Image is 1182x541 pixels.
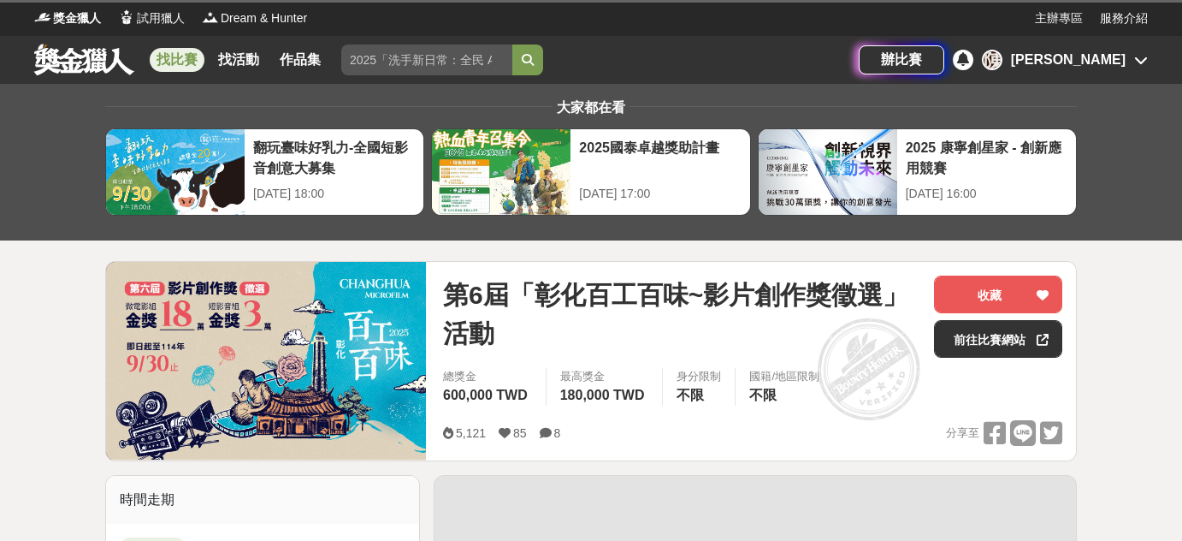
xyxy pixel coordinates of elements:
span: 8 [554,426,561,440]
a: 找比賽 [150,48,204,72]
a: 主辦專區 [1035,9,1083,27]
span: 5,121 [456,426,486,440]
button: 收藏 [934,276,1062,313]
span: 600,000 TWD [443,388,528,402]
span: 試用獵人 [137,9,185,27]
a: 翻玩臺味好乳力-全國短影音創意大募集[DATE] 18:00 [105,128,424,216]
img: Logo [202,9,219,26]
div: 身分限制 [677,368,721,385]
a: Logo獎金獵人 [34,9,101,27]
a: 作品集 [273,48,328,72]
input: 2025「洗手新日常：全民 ALL IN」洗手歌全台徵選 [341,45,512,75]
a: 服務介紹 [1100,9,1148,27]
div: 國籍/地區限制 [749,368,819,385]
a: 2025國泰卓越獎助計畫[DATE] 17:00 [431,128,750,216]
img: Logo [34,9,51,26]
a: 前往比賽網站 [934,320,1062,358]
span: Dream & Hunter [221,9,307,27]
a: 找活動 [211,48,266,72]
a: 辦比賽 [859,45,944,74]
span: 不限 [677,388,704,402]
div: [DATE] 17:00 [579,185,741,203]
div: 陳 [982,50,1002,70]
a: 2025 康寧創星家 - 創新應用競賽[DATE] 16:00 [758,128,1077,216]
span: 獎金獵人 [53,9,101,27]
div: [DATE] 18:00 [253,185,415,203]
a: LogoDream & Hunter [202,9,307,27]
img: Logo [118,9,135,26]
span: 總獎金 [443,368,532,385]
div: 2025 康寧創星家 - 創新應用競賽 [906,138,1067,176]
span: 第6屆「彰化百工百味~影片創作獎徵選」活動 [443,276,920,353]
span: 85 [513,426,527,440]
div: 翻玩臺味好乳力-全國短影音創意大募集 [253,138,415,176]
a: Logo試用獵人 [118,9,185,27]
div: 時間走期 [106,476,419,524]
span: 最高獎金 [560,368,649,385]
div: [PERSON_NAME] [1011,50,1126,70]
span: 分享至 [946,420,979,446]
span: 不限 [749,388,777,402]
div: 2025國泰卓越獎助計畫 [579,138,741,176]
img: Cover Image [106,262,426,460]
span: 180,000 TWD [560,388,645,402]
span: 大家都在看 [553,100,629,115]
div: [DATE] 16:00 [906,185,1067,203]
